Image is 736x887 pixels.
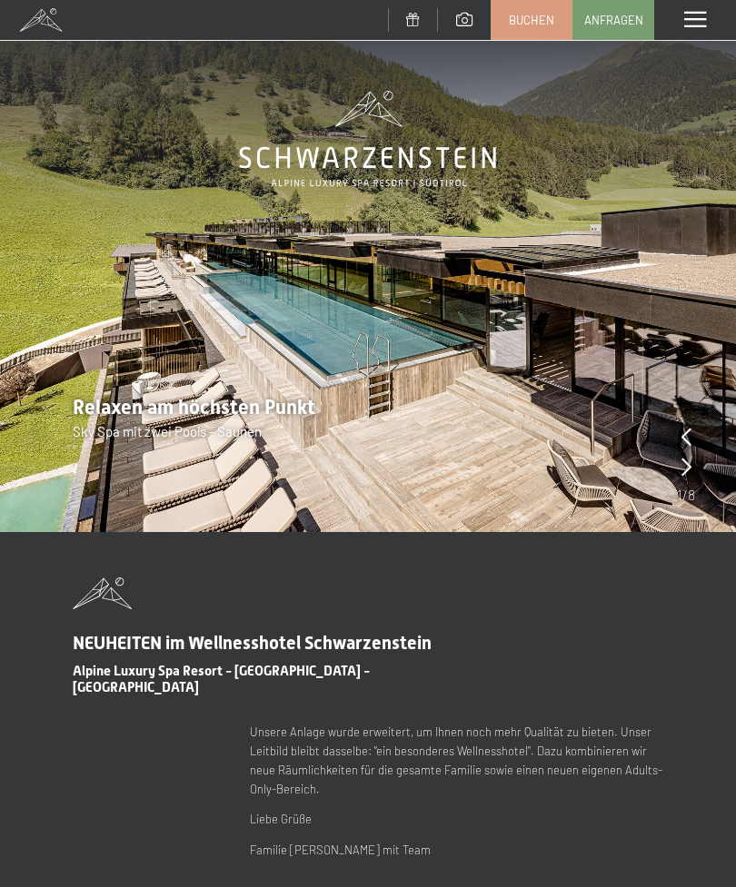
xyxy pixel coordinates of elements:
[73,396,315,419] span: Relaxen am höchsten Punkt
[677,485,682,505] span: 1
[682,485,688,505] span: /
[584,12,643,28] span: Anfragen
[492,1,572,39] a: Buchen
[73,632,432,654] span: NEUHEITEN im Wellnesshotel Schwarzenstein
[73,663,370,695] span: Alpine Luxury Spa Resort - [GEOGRAPHIC_DATA] - [GEOGRAPHIC_DATA]
[573,1,653,39] a: Anfragen
[250,723,663,798] p: Unsere Anlage wurde erweitert, um Ihnen noch mehr Qualität zu bieten. Unser Leitbild bleibt dasse...
[509,12,554,28] span: Buchen
[73,423,262,439] span: Sky Spa mit zwei Pools - Saunen
[688,485,695,505] span: 8
[250,841,663,860] p: Familie [PERSON_NAME] mit Team
[250,810,663,829] p: Liebe Grüße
